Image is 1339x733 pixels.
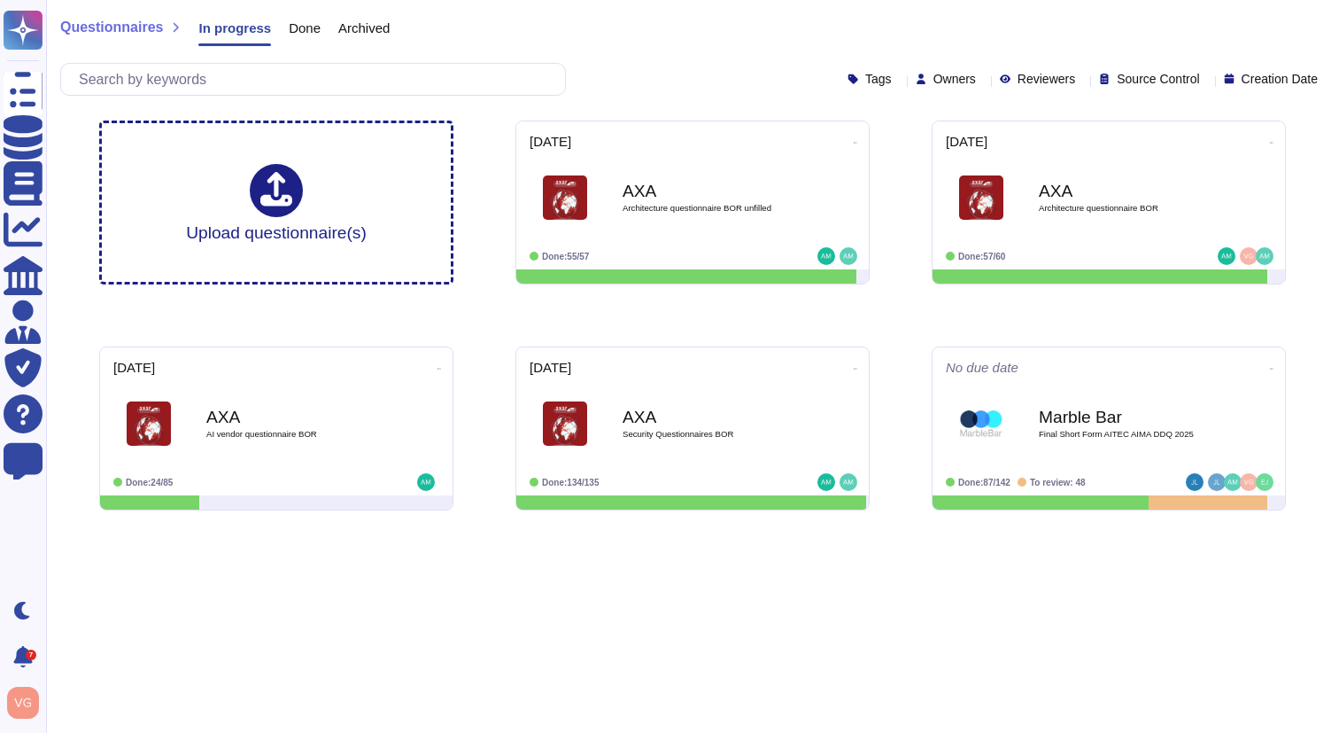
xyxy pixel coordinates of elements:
[127,402,171,446] img: Logo
[840,473,857,491] img: user
[1117,73,1199,85] span: Source Control
[1186,473,1204,491] img: user
[946,361,1018,374] span: No due date
[946,135,987,148] span: [DATE]
[1030,478,1086,487] span: To review: 48
[840,247,857,265] img: user
[4,683,51,722] button: user
[1242,73,1318,85] span: Creation Date
[543,402,587,446] img: Logo
[543,175,587,220] img: Logo
[542,478,600,487] span: Done: 134/135
[1240,473,1258,491] img: user
[1240,247,1258,265] img: user
[126,478,173,487] span: Done: 24/85
[623,204,800,213] span: Architecture questionnaire BOR unfilled
[959,402,1003,446] img: Logo
[1218,247,1235,265] img: user
[542,252,589,261] span: Done: 55/57
[530,135,571,148] span: [DATE]
[198,21,271,35] span: In progress
[1256,473,1273,491] img: user
[338,21,390,35] span: Archived
[60,20,163,35] span: Questionnaires
[70,64,565,95] input: Search by keywords
[530,361,571,374] span: [DATE]
[958,478,1010,487] span: Done: 87/142
[623,409,800,425] b: AXA
[7,687,39,719] img: user
[1208,473,1226,491] img: user
[958,252,1005,261] span: Done: 57/60
[289,21,321,35] span: Done
[1039,204,1216,213] span: Architecture questionnaire BOR
[1018,73,1075,85] span: Reviewers
[1039,430,1216,439] span: Final Short Form AITEC AIMA DDQ 2025
[933,73,976,85] span: Owners
[1224,473,1242,491] img: user
[623,430,800,439] span: Security Questionnaires BOR
[26,650,36,660] div: 7
[186,164,367,241] div: Upload questionnaire(s)
[817,247,835,265] img: user
[206,430,383,439] span: AI vendor questionnaire BOR
[865,73,892,85] span: Tags
[113,361,155,374] span: [DATE]
[1039,183,1216,199] b: AXA
[1039,409,1216,425] b: Marble Bar
[1256,247,1273,265] img: user
[206,409,383,425] b: AXA
[417,473,435,491] img: user
[623,183,800,199] b: AXA
[959,175,1003,220] img: Logo
[817,473,835,491] img: user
